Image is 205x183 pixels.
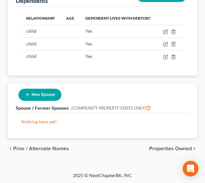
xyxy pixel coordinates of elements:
div: Open Intercom Messenger [183,161,198,176]
td: Yes [80,50,157,63]
span: Spouse / Former Spouses [16,105,69,111]
i: chevron_right [192,146,197,151]
button: New Spouse [18,89,61,101]
button: chevron_left Prior / Alternate Names [8,146,69,151]
td: Yes [80,38,157,50]
td: child [21,25,61,37]
th: Dependent lives with debtor? [80,12,157,25]
th: Relationship [21,12,61,25]
button: Properties Owned chevron_right [149,146,197,151]
span: Properties Owned [149,146,192,151]
td: child [21,50,61,63]
th: Age [61,12,80,25]
span: Prior / Alternate Names [13,146,69,151]
span: (COMMUNITY PROPERTY STATES ONLY) [71,105,151,111]
td: Yes [80,25,157,37]
td: child [21,38,61,50]
p: Nothing here yet! [21,119,184,125]
i: chevron_left [8,146,13,151]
